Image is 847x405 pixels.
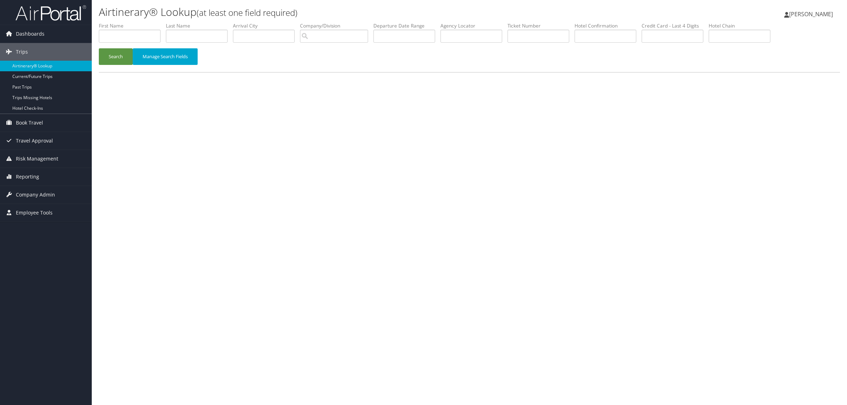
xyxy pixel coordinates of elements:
[642,22,709,29] label: Credit Card - Last 4 Digits
[16,204,53,222] span: Employee Tools
[99,22,166,29] label: First Name
[440,22,507,29] label: Agency Locator
[789,10,833,18] span: [PERSON_NAME]
[784,4,840,25] a: [PERSON_NAME]
[16,150,58,168] span: Risk Management
[300,22,373,29] label: Company/Division
[507,22,575,29] label: Ticket Number
[16,43,28,61] span: Trips
[16,114,43,132] span: Book Travel
[16,132,53,150] span: Travel Approval
[99,48,133,65] button: Search
[197,7,298,18] small: (at least one field required)
[16,5,86,21] img: airportal-logo.png
[99,5,593,19] h1: Airtinerary® Lookup
[373,22,440,29] label: Departure Date Range
[709,22,776,29] label: Hotel Chain
[233,22,300,29] label: Arrival City
[575,22,642,29] label: Hotel Confirmation
[16,186,55,204] span: Company Admin
[16,168,39,186] span: Reporting
[166,22,233,29] label: Last Name
[133,48,198,65] button: Manage Search Fields
[16,25,44,43] span: Dashboards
